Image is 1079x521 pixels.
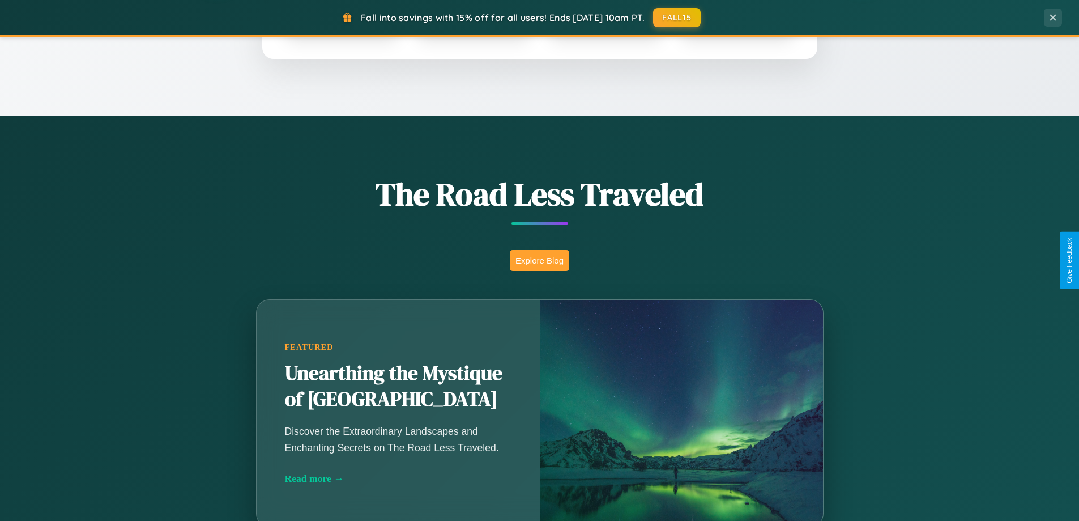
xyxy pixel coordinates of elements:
button: FALL15 [653,8,701,27]
h2: Unearthing the Mystique of [GEOGRAPHIC_DATA] [285,361,511,413]
div: Read more → [285,473,511,485]
span: Fall into savings with 15% off for all users! Ends [DATE] 10am PT. [361,12,645,23]
button: Explore Blog [510,250,569,271]
h1: The Road Less Traveled [200,172,880,216]
div: Featured [285,342,511,352]
div: Give Feedback [1065,238,1073,283]
p: Discover the Extraordinary Landscapes and Enchanting Secrets on The Road Less Traveled. [285,423,511,455]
